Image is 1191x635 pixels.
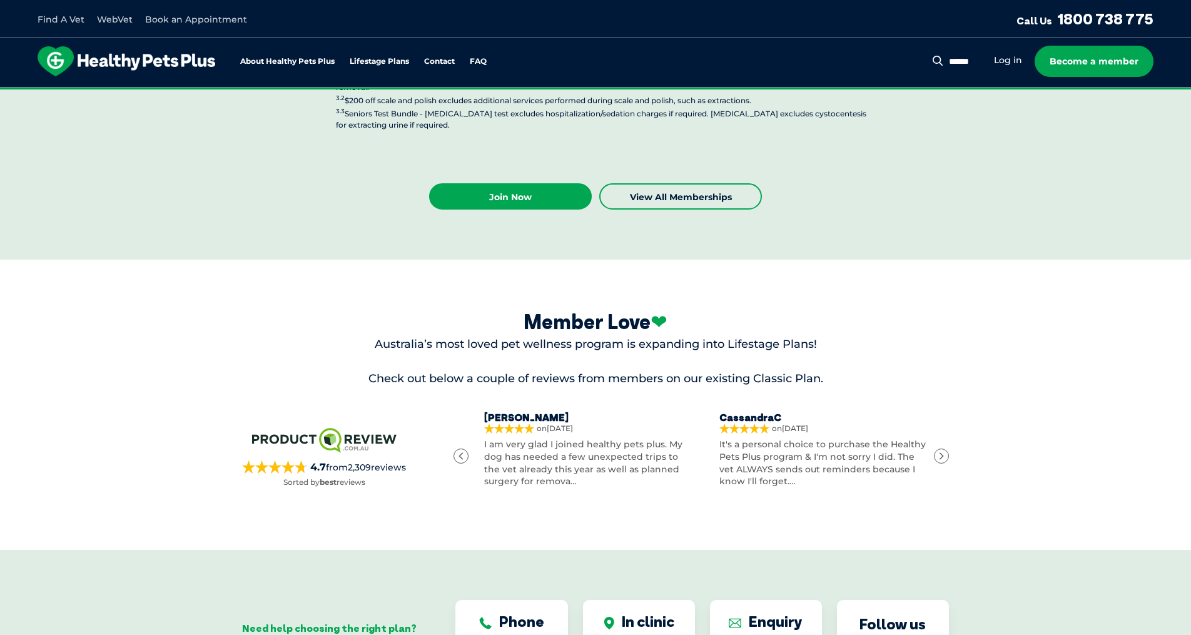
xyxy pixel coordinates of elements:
a: Lifestage Plans [350,58,409,66]
img: Phone [479,617,492,629]
div: Need help choosing the right plan? [242,622,418,634]
div: 4.7 out of 5 stars [242,460,308,474]
div: In clinic [604,612,674,631]
span: on [DATE] [772,425,930,432]
strong: best [320,477,337,487]
a: CassandraCon[DATE]It's a personal choice to purchase the Healthy Pets Plus program & I'm not sorr... [719,412,930,488]
a: About Healthy Pets Plus [240,58,335,66]
div: Follow us [859,615,926,633]
span: from [308,460,406,474]
span: Proactive, preventative wellness program designed to keep your pet healthier and happier for longer [362,88,829,99]
p: Check out below a couple of reviews from members on our existing Classic Plan. [242,371,949,387]
a: Call Us1800 738 775 [1016,9,1153,28]
sup: 3.3 [336,107,345,115]
div: Phone [479,612,544,631]
img: hpp-logo [38,46,215,76]
img: Enquiry [729,617,741,629]
a: 4.7from2,309reviewsSorted bybestreviews [242,424,406,488]
strong: 4.7 [310,461,326,473]
a: View all Memberships [599,183,762,210]
div: 5 out of 5 stars [484,424,534,434]
p: I am very glad I joined healthy pets plus. My dog has needed a few unexpected trips to the vet al... [484,439,694,487]
span: on [DATE] [537,425,694,432]
p: Sorted by reviews [283,477,365,488]
span: Call Us [1016,14,1052,27]
a: Become a member [1035,46,1153,77]
div: 5 out of 5 stars [719,424,769,434]
a: [PERSON_NAME]on[DATE]I am very glad I joined healthy pets plus. My dog has needed a few unexpecte... [484,412,694,488]
div: Member Love [242,310,949,334]
img: In clinic [604,617,614,629]
a: WebVet [97,14,133,25]
button: Search [930,54,946,67]
a: Log in [994,54,1022,66]
a: Book an Appointment [145,14,247,25]
div: Enquiry [729,612,803,631]
p: It's a personal choice to purchase the Healthy Pets Plus program & I'm not sorry I did. The vet A... [719,439,930,487]
span: 2,309 reviews [348,462,406,473]
span: ❤ [651,311,667,333]
h4: CassandraC [719,412,930,424]
p: Australia’s most loved pet wellness program is expanding into Lifestage Plans! [242,337,949,352]
a: Contact [424,58,455,66]
a: Join Now [429,183,592,210]
a: Find A Vet [38,14,84,25]
a: FAQ [470,58,487,66]
sup: 3.2 [336,94,345,102]
h4: [PERSON_NAME] [484,412,694,424]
